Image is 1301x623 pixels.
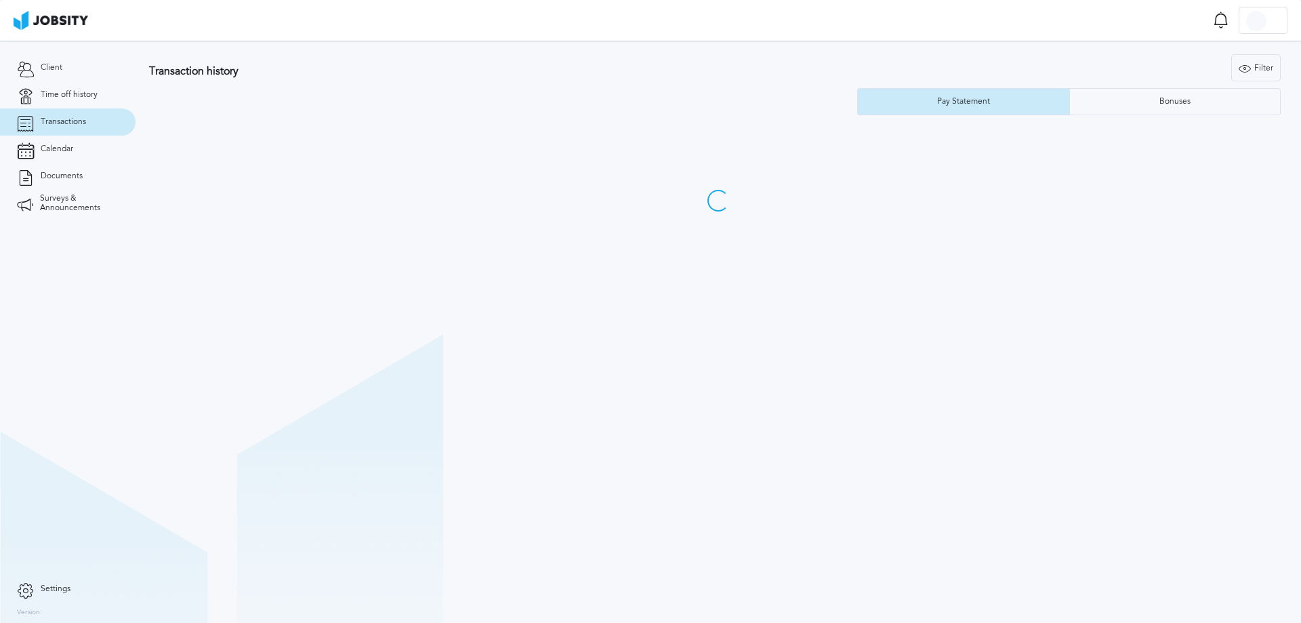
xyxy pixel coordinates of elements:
[1232,55,1280,82] div: Filter
[1069,88,1281,115] button: Bonuses
[41,90,98,100] span: Time off history
[930,97,997,106] div: Pay Statement
[40,194,119,213] span: Surveys & Announcements
[41,172,83,181] span: Documents
[1153,97,1197,106] div: Bonuses
[14,11,88,30] img: ab4bad089aa723f57921c736e9817d99.png
[41,144,73,154] span: Calendar
[41,63,62,73] span: Client
[41,117,86,127] span: Transactions
[857,88,1069,115] button: Pay Statement
[149,65,768,77] h3: Transaction history
[17,609,42,617] label: Version:
[1231,54,1281,81] button: Filter
[41,584,70,594] span: Settings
